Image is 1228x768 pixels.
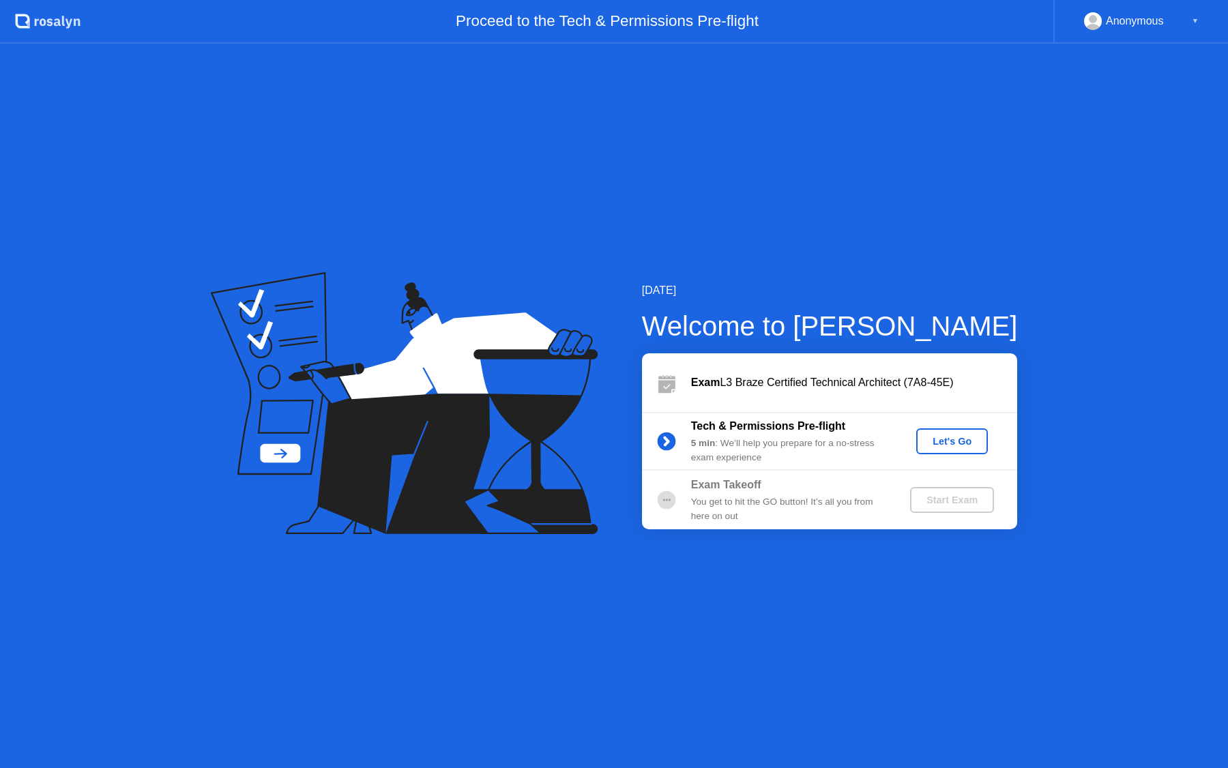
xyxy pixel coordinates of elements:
div: Let's Go [922,436,982,447]
b: Tech & Permissions Pre-flight [691,420,845,432]
b: Exam [691,376,720,388]
b: 5 min [691,438,716,448]
button: Start Exam [910,487,994,513]
div: L3 Braze Certified Technical Architect (7A8-45E) [691,374,1017,391]
div: Anonymous [1106,12,1164,30]
div: : We’ll help you prepare for a no-stress exam experience [691,437,888,464]
div: ▼ [1192,12,1199,30]
div: [DATE] [642,282,1018,299]
div: Welcome to [PERSON_NAME] [642,306,1018,346]
button: Let's Go [916,428,988,454]
div: Start Exam [916,494,989,505]
b: Exam Takeoff [691,479,761,490]
div: You get to hit the GO button! It’s all you from here on out [691,495,888,523]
